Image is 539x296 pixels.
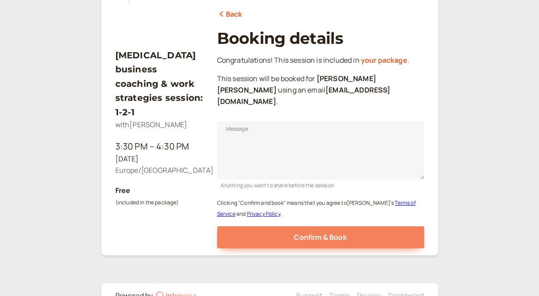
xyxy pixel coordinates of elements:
[217,74,376,95] b: [PERSON_NAME] [PERSON_NAME]
[294,232,346,242] span: Confirm & Book
[115,153,203,165] div: [DATE]
[115,185,131,195] b: Free
[115,120,188,129] span: with [PERSON_NAME]
[217,55,424,66] p: Congratulations! This session is included in .
[115,48,203,119] h3: [MEDICAL_DATA] business coaching & work strategies session: 1-2-1
[217,199,416,218] small: Clicking "Confirm and book" means that you agree to [PERSON_NAME] ' s and .
[226,125,248,133] span: Message
[217,121,424,179] textarea: Message
[115,199,179,206] small: (included in the package)
[217,85,391,106] b: [EMAIL_ADDRESS][DOMAIN_NAME]
[246,210,280,218] a: Privacy Policy
[217,73,424,107] p: This session will be booked for using an email .
[217,199,416,218] a: Terms of Service
[217,29,424,48] h1: Booking details
[115,165,203,176] div: Europe/[GEOGRAPHIC_DATA]
[217,179,424,189] div: Anything you want to share before the session
[217,9,243,20] a: Back
[115,139,203,153] div: 3:30 PM – 4:30 PM
[217,226,424,248] button: Confirm & Book
[361,55,407,65] a: your package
